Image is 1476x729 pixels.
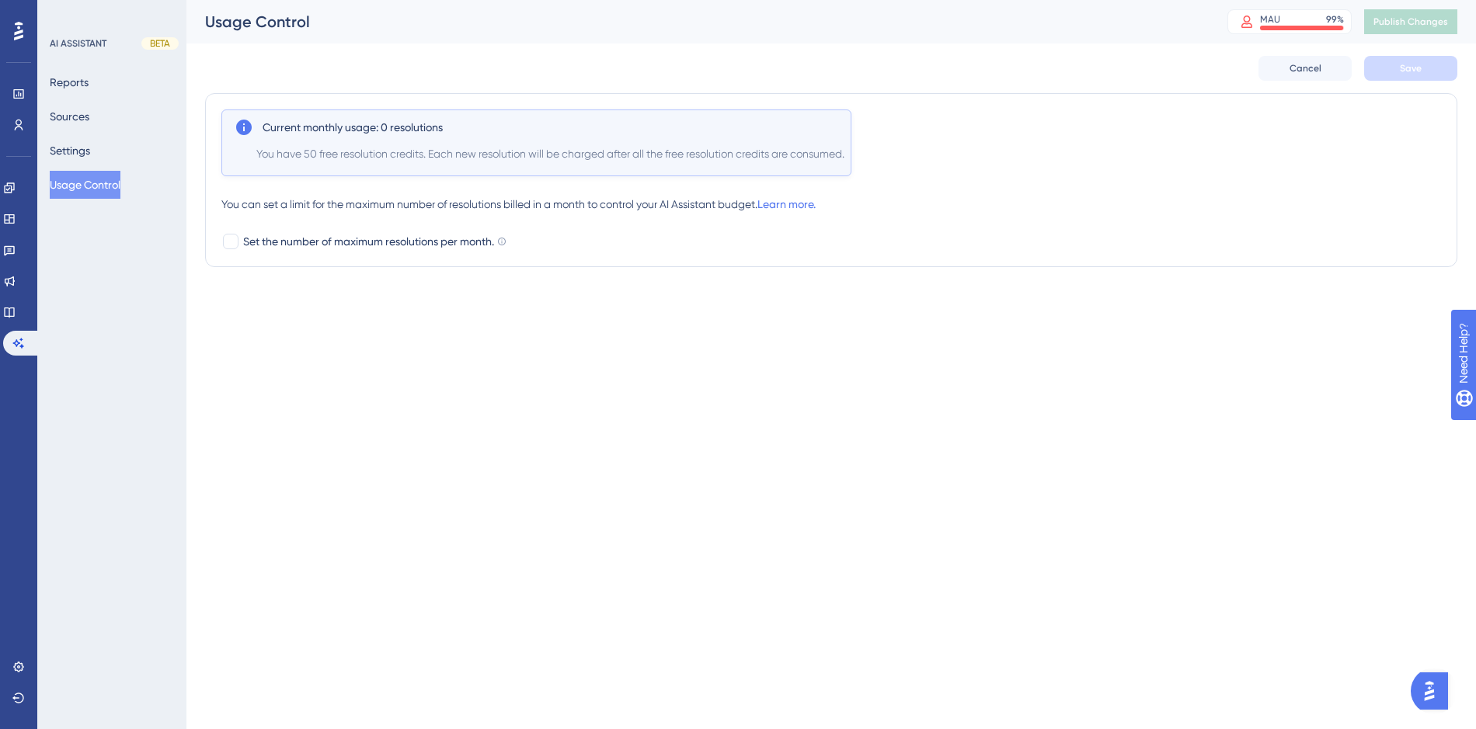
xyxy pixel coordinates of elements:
[1364,9,1457,34] button: Publish Changes
[1400,62,1422,75] span: Save
[141,37,179,50] div: BETA
[50,171,120,199] button: Usage Control
[37,4,97,23] span: Need Help?
[1411,668,1457,714] iframe: UserGuiding AI Assistant Launcher
[50,102,89,130] button: Sources
[263,118,443,137] span: Current monthly usage: 0 resolutions
[1364,56,1457,81] button: Save
[757,198,816,210] a: Learn more.
[243,232,494,251] span: Set the number of maximum resolutions per month.
[221,195,1441,213] div: You can set a limit for the maximum number of resolutions billed in a month to control your AI As...
[1373,16,1448,28] span: Publish Changes
[50,137,90,165] button: Settings
[50,68,89,96] button: Reports
[1258,56,1352,81] button: Cancel
[205,11,1189,33] div: Usage Control
[256,144,844,163] span: You have 50 free resolution credits. Each new resolution will be charged after all the free resol...
[1290,62,1321,75] span: Cancel
[1260,13,1280,26] div: MAU
[50,37,106,50] div: AI ASSISTANT
[1326,13,1344,26] div: 99 %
